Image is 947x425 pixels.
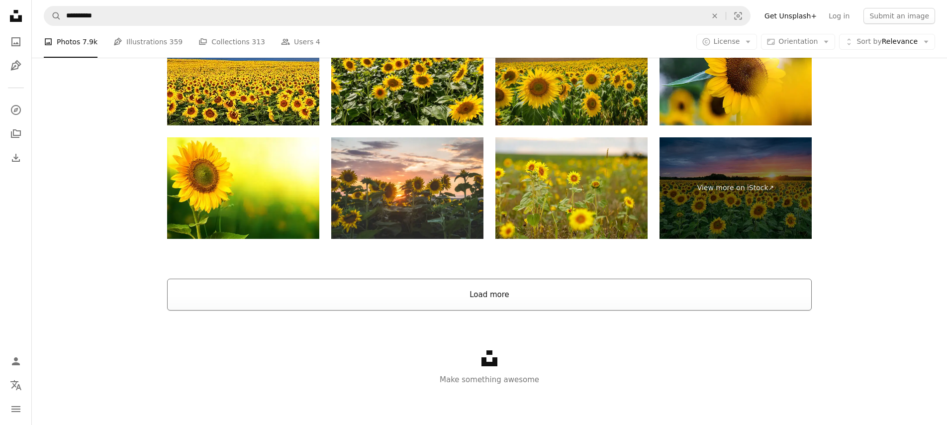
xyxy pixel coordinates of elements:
[6,32,26,52] a: Photos
[758,8,823,24] a: Get Unsplash+
[495,137,648,239] img: Agriculture. Close up of blooming sunflower heads or Helianthus annuus on summer field with yello...
[660,137,812,239] a: View more on iStock↗
[6,351,26,371] a: Log in / Sign up
[863,8,935,24] button: Submit an image
[6,148,26,168] a: Download History
[113,26,183,58] a: Illustrations 359
[167,279,812,311] button: Load more
[726,6,750,25] button: Visual search
[167,137,319,239] img: Sunflower field
[823,8,855,24] a: Log in
[839,34,935,50] button: Sort byRelevance
[495,24,648,125] img: Blooming Sunflower Field Under the Horizon
[316,36,320,47] span: 4
[252,36,265,47] span: 313
[660,24,812,125] img: Sunflowers blooming in the field
[6,375,26,395] button: Language
[856,37,881,45] span: Sort by
[44,6,61,25] button: Search Unsplash
[198,26,265,58] a: Collections 313
[167,24,319,125] img: Sunflowers and summer storm clouds
[778,37,818,45] span: Orientation
[6,399,26,419] button: Menu
[331,24,483,125] img: Agricultural field with yellow sunflowers against the sky with clouds.Sunflower field.Gold sunset...
[281,26,320,58] a: Users 4
[6,100,26,120] a: Explore
[32,374,947,386] p: Make something awesome
[714,37,740,45] span: License
[6,6,26,28] a: Home — Unsplash
[170,36,183,47] span: 359
[761,34,835,50] button: Orientation
[856,37,918,47] span: Relevance
[6,56,26,76] a: Illustrations
[44,6,751,26] form: Find visuals sitewide
[696,34,758,50] button: License
[704,6,726,25] button: Clear
[6,124,26,144] a: Collections
[331,137,483,239] img: Sunflowers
